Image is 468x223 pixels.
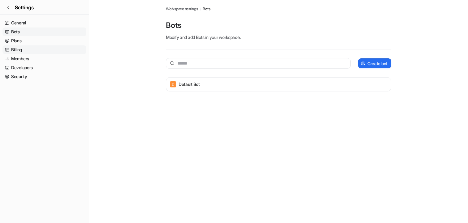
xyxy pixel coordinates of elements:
button: Create bot [358,58,391,68]
p: Default Bot [179,81,200,87]
a: Plans [2,36,86,45]
a: Workspace settings [166,6,198,12]
span: / [200,6,201,12]
a: Bots [2,27,86,36]
a: Billing [2,45,86,54]
a: Developers [2,63,86,72]
p: Bots [166,20,391,30]
span: D [170,81,176,87]
p: Modify and add Bots in your workspace. [166,34,391,40]
p: Create bot [367,60,388,67]
a: Members [2,54,86,63]
a: Security [2,72,86,81]
img: create [361,61,366,66]
a: Bots [203,6,210,12]
a: General [2,19,86,27]
span: Settings [15,4,34,11]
